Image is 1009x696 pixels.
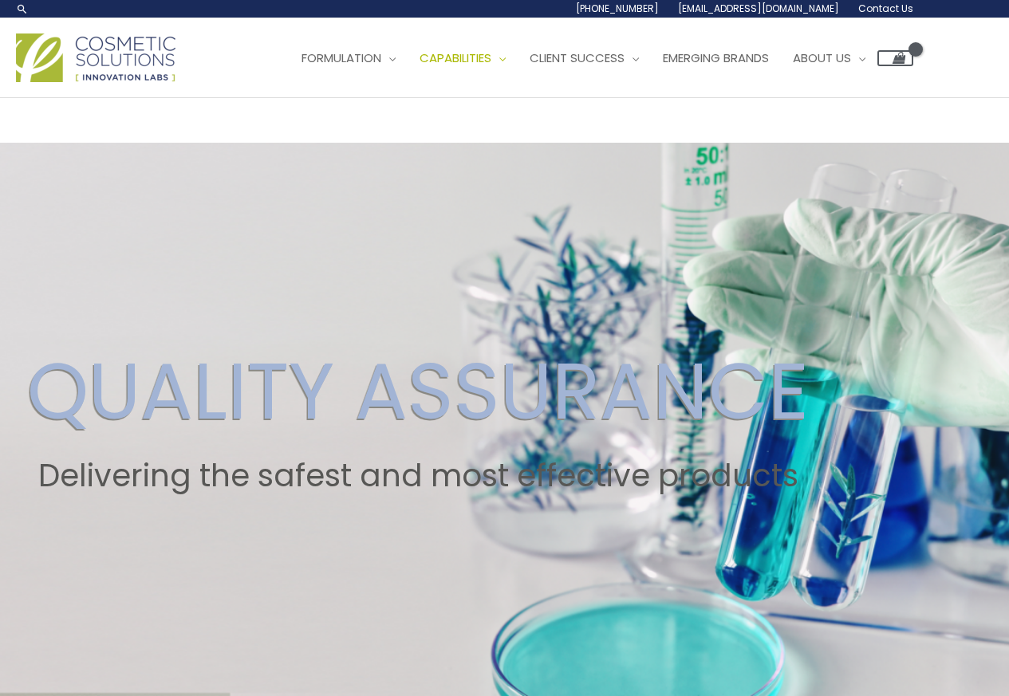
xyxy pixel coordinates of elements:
[858,2,913,15] span: Contact Us
[27,344,809,438] h2: QUALITY ASSURANCE
[781,34,877,82] a: About Us
[518,34,651,82] a: Client Success
[16,2,29,15] a: Search icon link
[278,34,913,82] nav: Site Navigation
[530,49,625,66] span: Client Success
[651,34,781,82] a: Emerging Brands
[420,49,491,66] span: Capabilities
[793,49,851,66] span: About Us
[877,50,913,66] a: View Shopping Cart, empty
[27,458,809,494] h2: Delivering the safest and most effective products
[290,34,408,82] a: Formulation
[678,2,839,15] span: [EMAIL_ADDRESS][DOMAIN_NAME]
[576,2,659,15] span: [PHONE_NUMBER]
[302,49,381,66] span: Formulation
[663,49,769,66] span: Emerging Brands
[408,34,518,82] a: Capabilities
[16,33,175,82] img: Cosmetic Solutions Logo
